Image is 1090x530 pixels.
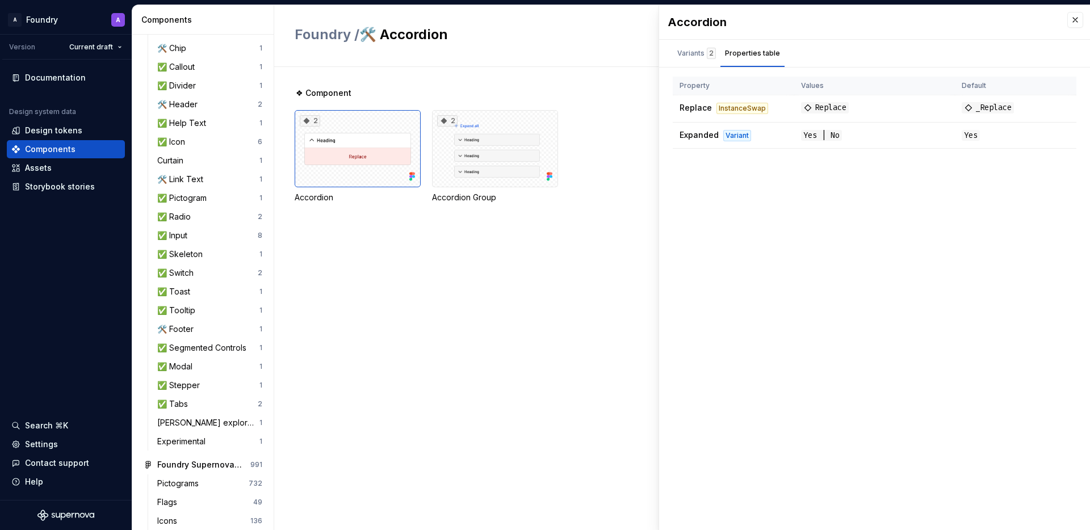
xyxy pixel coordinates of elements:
div: ✅ Radio [157,211,195,222]
div: Pictograms [157,478,203,489]
a: Foundry Supernova Assets991 [139,456,267,474]
button: Help [7,473,125,491]
div: ✅ Segmented Controls [157,342,251,354]
div: 2 [258,268,262,277]
a: ✅ Pictogram1 [153,189,267,207]
div: 1 [259,437,262,446]
div: 991 [250,460,262,469]
div: ✅ Icon [157,136,190,148]
span: Yes | No [801,130,842,141]
svg: Supernova Logo [37,510,94,521]
button: Search ⌘K [7,417,125,435]
a: ✅ Radio2 [153,208,267,226]
div: 1 [259,119,262,128]
button: AFoundryA [2,7,129,32]
a: Experimental1 [153,432,267,451]
div: Storybook stories [25,181,95,192]
a: Flags49 [153,493,267,511]
span: Foundry / [295,26,359,43]
div: Accordion [295,192,421,203]
div: 1 [259,343,262,352]
div: 49 [253,498,262,507]
a: ✅ Help Text1 [153,114,267,132]
div: 1 [259,418,262,427]
div: Assets [25,162,52,174]
span: Replace [680,103,712,112]
button: Contact support [7,454,125,472]
div: Design system data [9,107,76,116]
div: 1 [259,381,262,390]
th: Values [794,77,955,95]
div: 1 [259,325,262,334]
div: Contact support [25,457,89,469]
a: [PERSON_NAME] exploration1 [153,414,267,432]
a: ✅ Switch2 [153,264,267,282]
div: Icons [157,515,182,527]
h2: 🛠️ Accordion [295,26,908,44]
div: Variant [723,130,751,141]
a: ✅ Callout1 [153,58,267,76]
div: 🛠️ Link Text [157,174,208,185]
a: Settings [7,435,125,453]
div: 1 [259,287,262,296]
div: 2 [258,399,262,409]
div: 1 [259,250,262,259]
div: ✅ Callout [157,61,199,73]
div: Accordion [668,14,1056,30]
div: 🛠️ Footer [157,323,198,335]
div: Components [141,14,269,26]
a: ✅ Toast1 [153,283,267,301]
div: Variants [677,48,716,59]
span: Expanded [680,130,719,140]
div: Components [25,144,76,155]
div: A [8,13,22,27]
div: Settings [25,439,58,450]
div: Curtain [157,155,188,166]
div: Accordion Group [432,192,558,203]
div: ✅ Pictogram [157,192,211,204]
a: Assets [7,159,125,177]
a: ✅ Stepper1 [153,376,267,394]
div: ✅ Help Text [157,117,211,129]
div: 6 [258,137,262,146]
a: Pictograms732 [153,474,267,493]
div: ✅ Switch [157,267,198,279]
div: [PERSON_NAME] exploration [157,417,259,428]
a: 🛠️ Header2 [153,95,267,113]
div: ✅ Toast [157,286,195,297]
div: 2 [258,212,262,221]
div: Foundry Supernova Assets [157,459,242,470]
a: ✅ Input8 [153,226,267,245]
a: Curtain1 [153,152,267,170]
div: Foundry [26,14,58,26]
div: 8 [258,231,262,240]
div: ✅ Stepper [157,380,204,391]
div: Experimental [157,436,210,447]
div: ✅ Tabs [157,398,192,410]
a: ✅ Divider1 [153,77,267,95]
div: 🛠️ Header [157,99,202,110]
div: ✅ Tooltip [157,305,200,316]
div: ✅ Divider [157,80,200,91]
button: Current draft [64,39,127,55]
a: ✅ Skeleton1 [153,245,267,263]
div: ✅ Input [157,230,192,241]
div: 2 [258,100,262,109]
div: ✅ Skeleton [157,249,207,260]
div: A [116,15,120,24]
div: 1 [259,44,262,53]
div: 🛠️ Chip [157,43,191,54]
span: _Replace [962,102,1014,113]
div: ✅ Modal [157,361,197,372]
div: 1 [259,362,262,371]
div: Search ⌘K [25,420,68,431]
div: Flags [157,497,182,508]
div: 2 [300,115,320,127]
div: 1 [259,156,262,165]
span: Current draft [69,43,113,52]
div: Design tokens [25,125,82,136]
span: Replace [801,102,849,113]
div: 1 [259,62,262,71]
a: Icons136 [153,512,267,530]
